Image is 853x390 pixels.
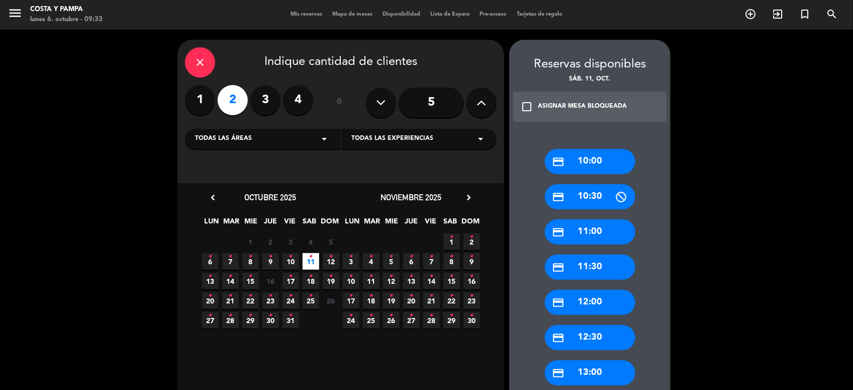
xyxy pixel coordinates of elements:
[383,292,400,309] span: 19
[209,307,212,324] i: •
[545,255,635,280] div: 11:30
[423,292,440,309] span: 21
[229,249,232,265] i: •
[443,292,460,309] span: 22
[229,307,232,324] i: •
[403,312,420,329] span: 27
[463,273,480,289] span: 16
[323,233,339,250] span: 5
[383,253,400,270] span: 5
[289,288,293,304] i: •
[262,233,279,250] span: 2
[390,307,393,324] i: •
[249,307,252,324] i: •
[423,253,440,270] span: 7
[282,312,299,329] span: 31
[450,249,453,265] i: •
[222,312,239,329] span: 28
[443,233,460,250] span: 1
[552,367,565,379] i: credit_card
[381,192,442,202] span: noviembre 2025
[403,253,420,270] span: 6
[309,249,313,265] i: •
[303,292,319,309] span: 25
[262,273,279,289] span: 16
[223,215,240,232] span: MAR
[209,268,212,284] i: •
[321,215,338,232] span: DOM
[262,253,279,270] span: 9
[349,288,353,304] i: •
[369,268,373,284] i: •
[323,253,339,270] span: 12
[545,219,635,245] div: 11:00
[229,268,232,284] i: •
[329,268,333,284] i: •
[289,307,293,324] i: •
[552,155,565,168] i: credit_card
[826,8,838,20] i: search
[282,292,299,309] span: 24
[383,312,400,329] span: 26
[242,253,259,270] span: 8
[423,273,440,289] span: 14
[282,273,299,289] span: 17
[229,288,232,304] i: •
[410,249,413,265] i: •
[323,273,339,289] span: 19
[343,292,359,309] span: 17
[470,249,473,265] i: •
[423,312,440,329] span: 28
[351,134,433,144] span: Todas las experiencias
[521,101,533,113] i: check_box_outline_blank
[443,253,460,270] span: 8
[545,290,635,315] div: 12:00
[323,292,339,309] span: 26
[463,192,474,203] i: chevron_right
[269,249,272,265] i: •
[463,312,480,329] span: 30
[470,229,473,245] i: •
[410,307,413,324] i: •
[269,307,272,324] i: •
[475,12,512,17] span: Pre-acceso
[185,85,215,115] label: 1
[8,6,23,21] i: menu
[249,249,252,265] i: •
[470,268,473,284] i: •
[242,312,259,329] span: 29
[303,273,319,289] span: 18
[269,288,272,304] i: •
[249,268,252,284] i: •
[538,102,627,112] div: ASIGNAR MESA BLOQUEADA
[30,5,103,15] div: Costa y Pampa
[552,226,565,239] i: credit_card
[545,325,635,350] div: 12:30
[309,288,313,304] i: •
[369,307,373,324] i: •
[552,332,565,344] i: credit_card
[363,292,380,309] span: 18
[430,288,433,304] i: •
[363,312,380,329] span: 25
[222,292,239,309] span: 21
[383,273,400,289] span: 12
[364,215,381,232] span: MAR
[209,288,212,304] i: •
[390,288,393,304] i: •
[262,215,279,232] span: JUE
[222,253,239,270] span: 7
[250,85,280,115] label: 3
[403,273,420,289] span: 13
[377,12,425,17] span: Disponibilidad
[282,233,299,250] span: 3
[289,268,293,284] i: •
[799,8,811,20] i: turned_in_not
[552,296,565,309] i: credit_card
[363,273,380,289] span: 11
[442,215,459,232] span: SAB
[475,133,487,145] i: arrow_drop_down
[349,268,353,284] i: •
[552,261,565,274] i: credit_card
[302,215,318,232] span: SAB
